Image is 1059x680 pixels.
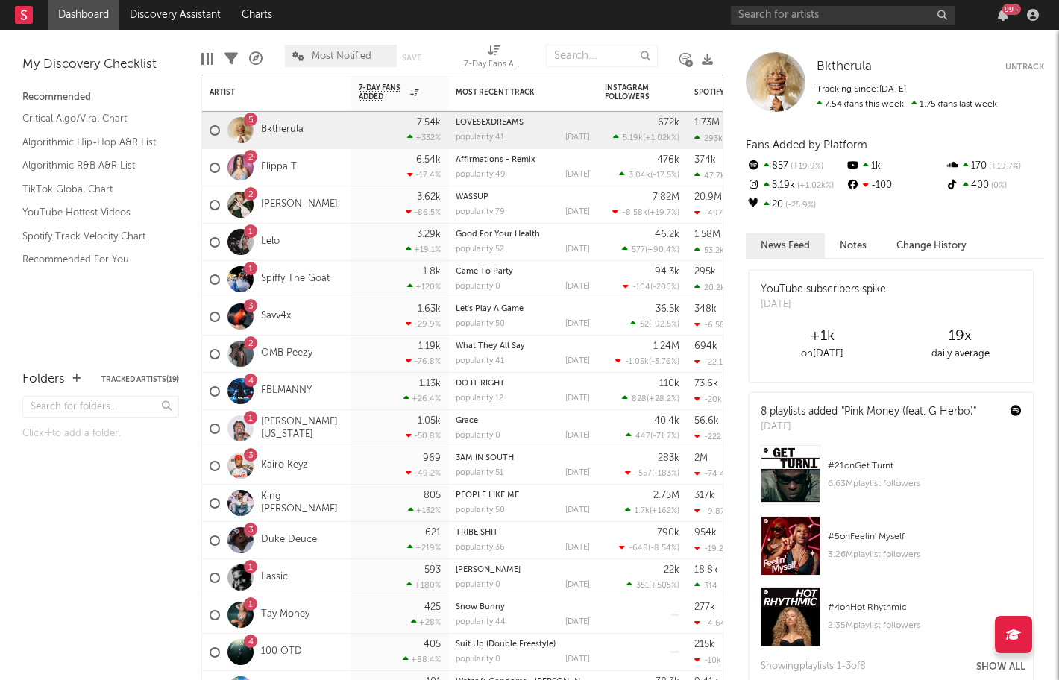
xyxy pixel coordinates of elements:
span: +28.2 % [649,395,677,403]
div: Edit Columns [201,37,213,81]
span: -17.5 % [653,171,677,180]
div: 425 [424,602,441,612]
button: Show All [976,662,1025,672]
div: # 21 on Get Turnt [828,457,1022,475]
div: What They All Say [456,342,590,350]
div: 53.2k [694,245,724,255]
a: Lelo [261,236,280,248]
div: +26.4 % [403,394,441,403]
div: 20.9M [694,192,722,202]
div: 6.54k [416,155,441,165]
div: # 4 on Hot Rhythmic [828,599,1022,617]
div: popularity: 41 [456,357,504,365]
a: DO IT RIGHT [456,380,505,388]
div: -49.2 % [406,468,441,478]
div: PEOPLE LIKE ME [456,491,590,500]
div: 295k [694,267,716,277]
a: Kairo Keyz [261,459,308,472]
div: +332 % [407,133,441,142]
a: #21onGet Turnt6.63Mplaylist followers [750,445,1033,516]
div: +132 % [408,506,441,515]
div: 1.24M [653,341,679,351]
div: 56.6k [694,416,719,426]
div: 170 [945,157,1044,176]
div: 1.05k [418,416,441,426]
div: 283k [658,453,679,463]
div: -100 [845,176,944,195]
a: [PERSON_NAME] [261,198,338,211]
span: +19.7 % [650,209,677,217]
span: -648 [629,544,648,552]
a: YouTube Hottest Videos [22,204,164,221]
span: Fans Added by Platform [746,139,867,151]
div: Artist [210,88,321,97]
div: [DATE] [565,283,590,291]
span: 52 [640,321,649,329]
div: Good For Your Health [456,230,590,239]
div: +120 % [407,282,441,292]
div: -9.87k [694,506,729,516]
div: Grace [456,417,590,425]
a: What They All Say [456,342,525,350]
div: Snow Bunny [456,603,590,611]
a: OMB Peezy [261,347,312,360]
div: -74.4k [694,469,729,479]
a: Affirmations - Remix [456,156,535,164]
span: Tracking Since: [DATE] [817,85,906,94]
input: Search for folders... [22,396,179,418]
div: 8 playlists added [761,404,976,420]
div: popularity: 50 [456,506,505,514]
div: 969 [423,453,441,463]
div: Affirmations - Remix [456,156,590,164]
div: 2M [694,453,708,463]
div: ( ) [622,245,679,254]
div: 593 [424,565,441,575]
div: 215k [694,640,714,649]
div: ( ) [625,506,679,515]
div: 7-Day Fans Added (7-Day Fans Added) [464,56,524,74]
div: -86.5 % [406,207,441,217]
div: 805 [424,491,441,500]
div: ( ) [622,394,679,403]
div: -76.8 % [406,356,441,366]
span: -557 [635,470,652,478]
div: [DATE] [565,618,590,626]
div: 94.3k [655,267,679,277]
div: [DATE] [565,133,590,142]
div: popularity: 36 [456,544,505,552]
div: 400 [945,176,1044,195]
div: 2.75M [653,491,679,500]
div: 3.26M playlist followers [828,546,1022,564]
div: ( ) [615,356,679,366]
div: [DATE] [565,394,590,403]
a: LOVESEXDREAMS [456,119,524,127]
a: Spiffy The Goat [261,273,330,286]
div: 20 [746,195,845,215]
span: 447 [635,432,650,441]
a: TRIBE SHIT [456,529,498,537]
div: YouTube subscribers spike [761,282,886,297]
div: 7.82M [653,192,679,202]
div: [DATE] [565,469,590,477]
div: 47.7k [694,171,725,180]
div: -497k [694,208,727,218]
div: popularity: 50 [456,320,505,328]
div: 19 x [891,327,1029,345]
div: 374k [694,155,716,165]
div: 857 [746,157,845,176]
button: Untrack [1005,60,1044,75]
a: 3AM IN SOUTH [456,454,514,462]
div: 314 [694,581,717,591]
button: Save [402,54,421,62]
div: -19.2k [694,544,728,553]
span: Most Notified [312,51,371,61]
span: 351 [636,582,649,590]
a: Spotify Track Velocity Chart [22,228,164,245]
div: 7.54k [417,118,441,127]
div: [DATE] [565,506,590,514]
div: 99 + [1002,4,1021,15]
button: Change History [882,233,981,258]
div: 672k [658,118,679,127]
a: Algorithmic R&B A&R List [22,157,164,174]
div: 3AM IN SOUTH [456,454,590,462]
